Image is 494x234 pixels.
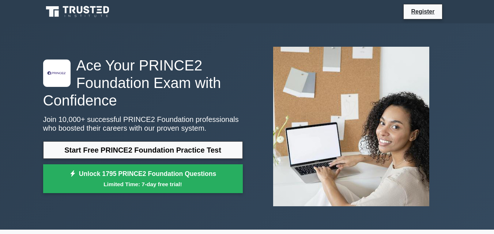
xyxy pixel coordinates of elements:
h1: Ace Your PRINCE2 Foundation Exam with Confidence [43,57,243,109]
p: Join 10,000+ successful PRINCE2 Foundation professionals who boosted their careers with our prove... [43,115,243,133]
a: Register [407,7,439,16]
a: Unlock 1795 PRINCE2 Foundation QuestionsLimited Time: 7-day free trial! [43,164,243,193]
small: Limited Time: 7-day free trial! [52,180,234,188]
a: Start Free PRINCE2 Foundation Practice Test [43,141,243,159]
